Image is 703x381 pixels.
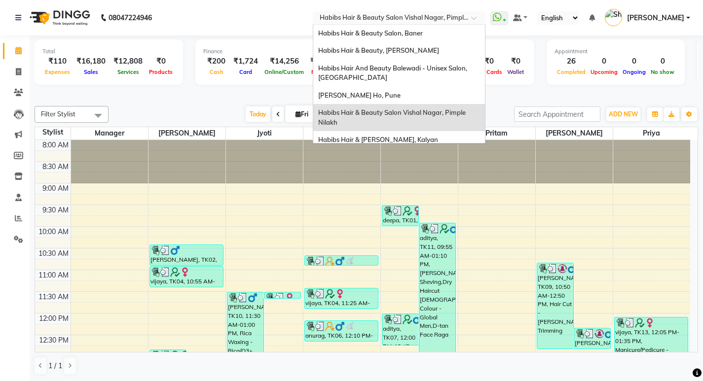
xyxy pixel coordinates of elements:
div: aditya, TK11, 09:55 AM-01:10 PM, [PERSON_NAME] Sheving,Dry Haircut [DEMOGRAPHIC_DATA],Hair Colour... [419,223,455,363]
b: 08047224946 [109,4,152,32]
div: [PERSON_NAME], TK09, 10:50 AM-12:50 PM, Hair Cut - [PERSON_NAME] Trimming [537,263,573,348]
div: 8:00 AM [40,140,71,150]
span: Filter Stylist [41,110,75,118]
div: [PERSON_NAME], TK10, 11:30 AM-01:00 PM, Rica Waxing - Rica/O3+ Underarms,Rica Waxing - Rica/O3+ F... [227,292,263,356]
div: anurag, TK03, 10:40 AM-10:55 AM, cut and styling [305,256,378,265]
div: 9:30 AM [40,205,71,215]
div: 10:00 AM [37,227,71,237]
div: 8:30 AM [40,162,71,172]
span: Products [147,69,175,75]
span: Card [237,69,255,75]
div: ₹25,673 [306,56,343,67]
ng-dropdown-panel: Options list [313,24,485,143]
input: Search Appointment [514,106,600,122]
span: Habibs Hair & Beauty Salon, Baner [318,29,423,37]
div: 0 [588,56,620,67]
div: Stylist [35,127,71,138]
span: 1 / 1 [48,361,62,371]
div: ₹0 [473,56,505,67]
div: 12:30 PM [37,335,71,346]
span: Priya [613,127,691,139]
span: [PERSON_NAME] [148,127,225,139]
div: vijaya, TK04, 10:55 AM-11:25 AM, Hair Cut - Dry Haircut [DEMOGRAPHIC_DATA] [150,267,223,287]
span: [PERSON_NAME] Ho, Pune [318,91,401,99]
div: 0 [648,56,677,67]
span: Online/Custom [262,69,306,75]
div: vijaya, TK13, 12:05 PM-01:35 PM, Manicure/Pedicure - Crystal Pedicure,Manicure/Pedicure - Crystal... [615,317,688,381]
span: [PERSON_NAME] [303,127,380,139]
div: [PERSON_NAME], TK08, 12:20 PM-12:50 PM, Dry Haircut [DEMOGRAPHIC_DATA] [574,328,610,348]
div: ₹110 [42,56,73,67]
span: Manager [71,127,148,139]
span: ADD NEW [609,110,638,118]
span: Services [115,69,142,75]
div: [PERSON_NAME], TK02, 10:25 AM-10:55 AM, Dry Haircut [DEMOGRAPHIC_DATA] [150,245,223,265]
span: No show [648,69,677,75]
button: ADD NEW [606,107,640,121]
span: Habibs Hair And Beauty Balewadi - Unisex Salon, [GEOGRAPHIC_DATA] [318,64,469,82]
div: ₹12,808 [110,56,147,67]
div: ₹14,256 [262,56,306,67]
div: anurag, TK06, 12:10 PM-12:40 PM, Hair Cut - [DEMOGRAPHIC_DATA] HairCut with Wash [305,321,378,341]
div: deepa, TK01, 09:30 AM-10:00 AM, Dry Haircut [DEMOGRAPHIC_DATA] [382,206,418,226]
img: logo [25,4,93,32]
span: [PERSON_NAME] [627,13,684,23]
div: 0 [620,56,648,67]
span: Expenses [42,69,73,75]
div: Finance [203,47,361,56]
img: Shubham Vilaskar [605,9,622,26]
span: Pritam [458,127,535,139]
div: ₹0 [505,56,526,67]
div: manija, TK05, 11:30 AM-11:40 AM, Body Basics Threadinge - Eyebrows [264,292,300,298]
div: 9:00 AM [40,183,71,194]
span: Petty cash [309,69,341,75]
span: Fri [293,110,311,118]
span: [PERSON_NAME] [536,127,613,139]
span: Upcoming [588,69,620,75]
span: Gift Cards [473,69,505,75]
div: aditya, TK07, 12:00 PM-12:45 PM, Hair Spa - Keratin Spa [382,314,418,345]
div: 26 [555,56,588,67]
div: 11:00 AM [37,270,71,280]
span: Sales [81,69,101,75]
span: Cash [207,69,226,75]
span: Jyoti [226,127,303,139]
div: ₹1,724 [229,56,262,67]
span: Completed [555,69,588,75]
div: Appointment [555,47,677,56]
span: Today [246,106,270,122]
input: 2025-10-03 [311,107,360,122]
span: Habibs Hair & Beauty Salon Vishal Nagar, Pimple Nilakh [318,108,467,126]
div: 11:30 AM [37,292,71,302]
div: 12:00 PM [37,313,71,324]
span: Habibs Hair & [PERSON_NAME], Kalyan [318,136,438,143]
div: ₹16,180 [73,56,110,67]
div: vijaya, TK14, 12:50 PM-01:35 PM, BlowDry & Styling - Wash And Blast Dry [150,350,186,381]
span: Habibs Hair & Beauty, [PERSON_NAME] [318,46,439,54]
div: 10:30 AM [37,248,71,259]
div: Total [42,47,175,56]
div: vijaya, TK04, 11:25 AM-11:55 AM, Hair Cut - Dry Haircut [DEMOGRAPHIC_DATA] [305,288,378,309]
span: Wallet [505,69,526,75]
div: ₹200 [203,56,229,67]
div: ₹0 [147,56,175,67]
span: Ongoing [620,69,648,75]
